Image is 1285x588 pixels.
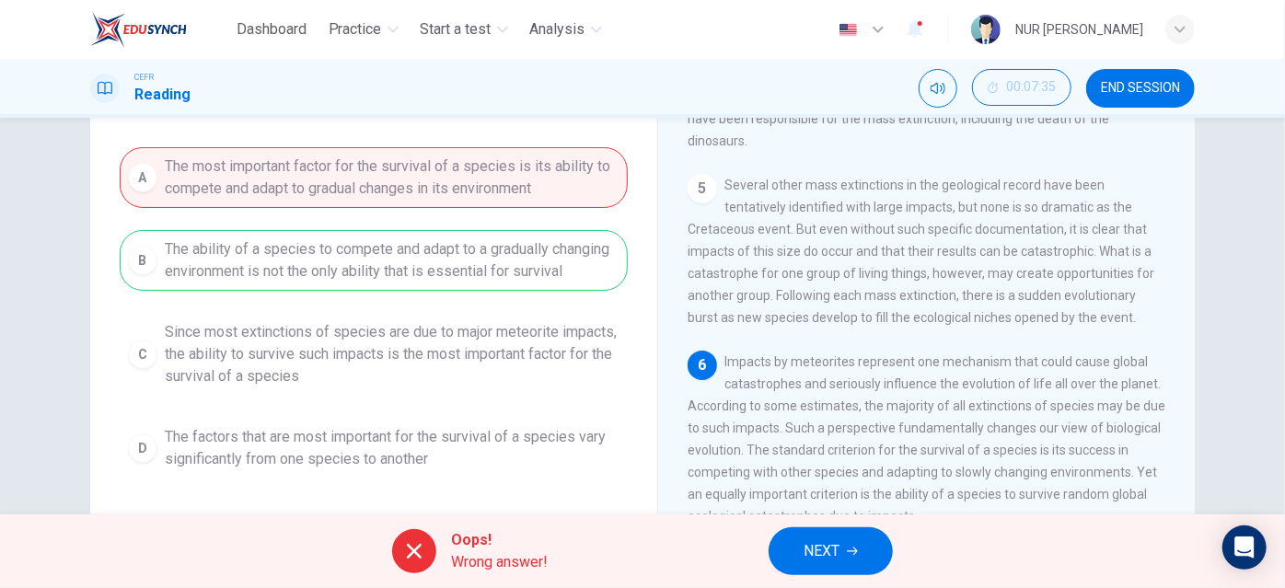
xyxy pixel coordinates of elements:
span: NEXT [804,538,839,564]
div: 6 [688,351,717,380]
span: CEFR [134,71,154,84]
img: en [837,23,860,37]
button: END SESSION [1086,69,1195,108]
span: Dashboard [237,18,307,40]
div: Open Intercom Messenger [1222,525,1267,570]
div: 5 [688,174,717,203]
span: Wrong answer! [451,551,548,573]
div: Hide [972,69,1071,108]
span: Impacts by meteorites represent one mechanism that could cause global catastrophes and seriously ... [688,354,1165,524]
span: Several other mass extinctions in the geological record have been tentatively identified with lar... [688,178,1154,325]
img: EduSynch logo [90,11,187,48]
span: Oops! [451,529,548,551]
div: NUR [PERSON_NAME] [1015,18,1143,40]
span: Start a test [421,18,492,40]
button: Start a test [413,13,515,46]
button: Analysis [523,13,609,46]
button: Dashboard [229,13,314,46]
span: Practice [329,18,382,40]
a: EduSynch logo [90,11,229,48]
button: NEXT [769,527,893,575]
span: 00:07:35 [1006,80,1056,95]
button: Practice [321,13,406,46]
button: 00:07:35 [972,69,1071,106]
img: Profile picture [971,15,1001,44]
div: Mute [919,69,957,108]
h1: Reading [134,84,191,106]
span: Analysis [530,18,585,40]
span: END SESSION [1101,81,1180,96]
